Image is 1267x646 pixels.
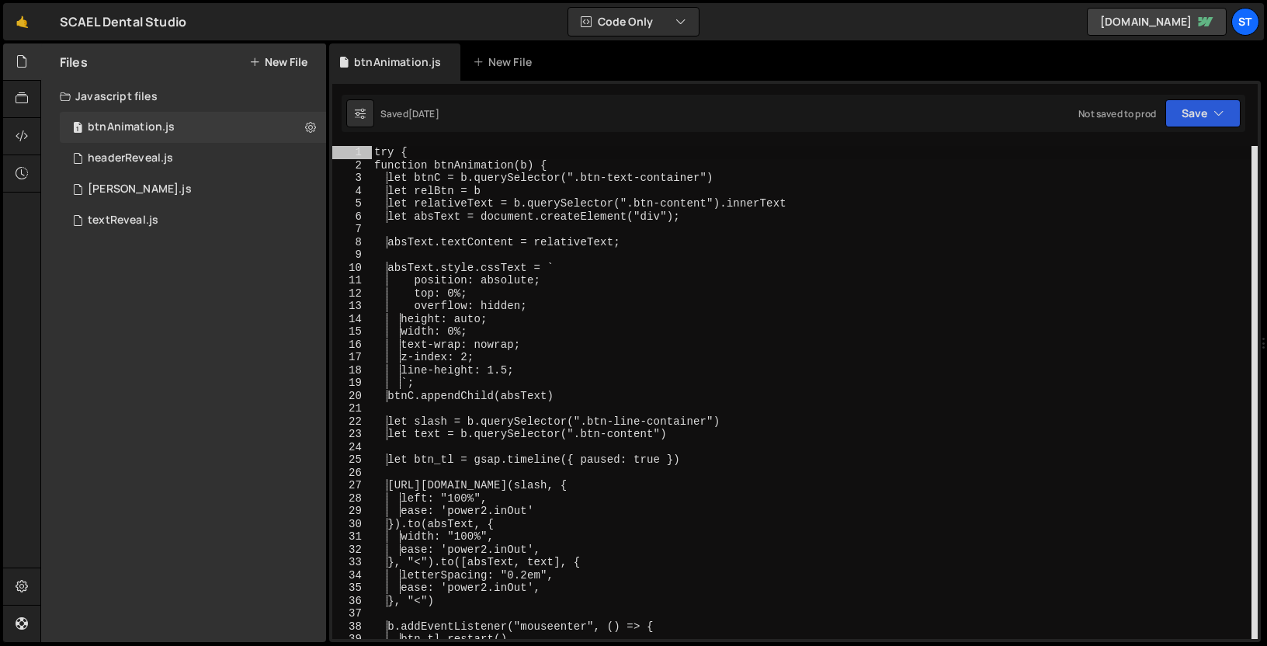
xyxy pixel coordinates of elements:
div: 37 [332,607,372,620]
div: 23 [332,428,372,441]
div: 15 [332,325,372,339]
div: [DATE] [408,107,439,120]
div: Saved [380,107,439,120]
div: 28 [332,492,372,505]
div: 7 [332,223,372,236]
div: 4 [332,185,372,198]
div: 5 [332,197,372,210]
div: 13 [332,300,372,313]
div: 36 [332,595,372,608]
div: 20 [332,390,372,403]
div: 8 [332,236,372,249]
div: btnAnimation.js [354,54,441,70]
div: 32 [332,544,372,557]
div: 14089/35974.js [60,143,326,174]
div: 33 [332,556,372,569]
div: New File [473,54,538,70]
div: 21 [332,402,372,415]
div: 35 [332,582,372,595]
div: 38 [332,620,372,634]
div: 25 [332,453,372,467]
div: 14089/35973.js [60,205,326,236]
a: [DOMAIN_NAME] [1087,8,1227,36]
div: 6 [332,210,372,224]
div: 17 [332,351,372,364]
div: 1 [332,146,372,159]
div: 14 [332,313,372,326]
div: 2 [332,159,372,172]
button: New File [249,56,307,68]
div: 12 [332,287,372,300]
div: Not saved to prod [1078,107,1156,120]
div: headerReveal.js [88,151,173,165]
div: SCAEL Dental Studio [60,12,186,31]
div: 24 [332,441,372,454]
a: St [1231,8,1259,36]
div: 39 [332,633,372,646]
div: 31 [332,530,372,544]
div: 34 [332,569,372,582]
div: btnAnimation.js [88,120,175,134]
div: 9 [332,248,372,262]
div: 14089/35944.js [60,112,326,143]
div: 19 [332,377,372,390]
div: Javascript files [41,81,326,112]
span: 1 [73,123,82,135]
div: 11 [332,274,372,287]
div: 27 [332,479,372,492]
button: Code Only [568,8,699,36]
div: 18 [332,364,372,377]
div: 22 [332,415,372,429]
div: 26 [332,467,372,480]
h2: Files [60,54,88,71]
div: 10 [332,262,372,275]
div: textReveal.js [88,214,158,227]
div: 29 [332,505,372,518]
div: 30 [332,518,372,531]
div: 3 [332,172,372,185]
div: [PERSON_NAME].js [88,182,192,196]
div: 14089/35946.js [60,174,326,205]
button: Save [1165,99,1241,127]
a: 🤙 [3,3,41,40]
div: 16 [332,339,372,352]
